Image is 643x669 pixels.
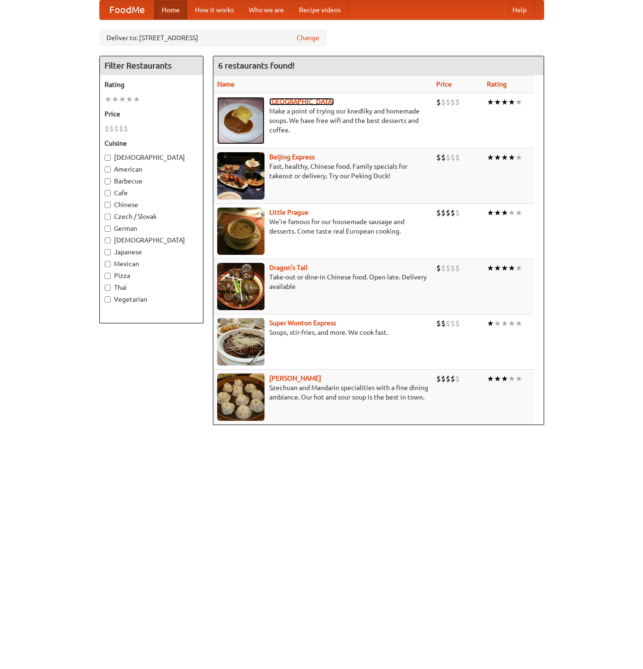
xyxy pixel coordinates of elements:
[105,247,198,257] label: Japanese
[105,235,198,245] label: [DEMOGRAPHIC_DATA]
[436,374,441,384] li: $
[455,208,460,218] li: $
[487,374,494,384] li: ★
[218,61,295,70] ng-pluralize: 6 restaurants found!
[105,271,198,280] label: Pizza
[446,208,450,218] li: $
[508,318,515,329] li: ★
[291,0,348,19] a: Recipe videos
[436,152,441,163] li: $
[436,318,441,329] li: $
[105,153,198,162] label: [DEMOGRAPHIC_DATA]
[119,94,126,104] li: ★
[436,80,452,88] a: Price
[450,152,455,163] li: $
[217,328,429,337] p: Soups, stir-fries, and more. We cook fast.
[105,176,198,186] label: Barbecue
[154,0,187,19] a: Home
[187,0,241,19] a: How it works
[501,263,508,273] li: ★
[269,153,315,161] a: Beijing Express
[105,296,111,303] input: Vegetarian
[105,259,198,269] label: Mexican
[217,383,429,402] p: Szechuan and Mandarin specialities with a fine dining ambiance. Our hot and sour soup is the best...
[100,0,154,19] a: FoodMe
[269,264,308,271] a: Dragon's Tail
[441,208,446,218] li: $
[217,374,264,421] img: shandong.jpg
[441,318,446,329] li: $
[441,152,446,163] li: $
[515,374,522,384] li: ★
[105,200,198,209] label: Chinese
[446,374,450,384] li: $
[123,123,128,134] li: $
[508,97,515,107] li: ★
[105,94,112,104] li: ★
[105,273,111,279] input: Pizza
[105,155,111,161] input: [DEMOGRAPHIC_DATA]
[297,33,319,43] a: Change
[441,263,446,273] li: $
[487,152,494,163] li: ★
[508,208,515,218] li: ★
[241,0,291,19] a: Who we are
[494,152,501,163] li: ★
[501,152,508,163] li: ★
[217,217,429,236] p: We're famous for our housemade sausage and desserts. Come taste real European cooking.
[450,374,455,384] li: $
[501,318,508,329] li: ★
[515,318,522,329] li: ★
[269,374,321,382] a: [PERSON_NAME]
[109,123,114,134] li: $
[508,263,515,273] li: ★
[515,263,522,273] li: ★
[515,97,522,107] li: ★
[269,209,308,216] a: Little Prague
[217,152,264,200] img: beijing.jpg
[105,285,111,291] input: Thai
[105,295,198,304] label: Vegetarian
[269,98,334,105] a: [GEOGRAPHIC_DATA]
[105,166,111,173] input: American
[508,152,515,163] li: ★
[217,80,235,88] a: Name
[105,224,198,233] label: German
[515,152,522,163] li: ★
[114,123,119,134] li: $
[269,319,336,327] a: Super Wonton Express
[105,188,198,198] label: Cafe
[105,283,198,292] label: Thai
[450,208,455,218] li: $
[441,374,446,384] li: $
[501,208,508,218] li: ★
[446,97,450,107] li: $
[105,123,109,134] li: $
[505,0,534,19] a: Help
[105,214,111,220] input: Czech / Slovak
[119,123,123,134] li: $
[126,94,133,104] li: ★
[450,263,455,273] li: $
[105,212,198,221] label: Czech / Slovak
[446,263,450,273] li: $
[501,374,508,384] li: ★
[99,29,326,46] div: Deliver to: [STREET_ADDRESS]
[217,97,264,144] img: czechpoint.jpg
[515,208,522,218] li: ★
[501,97,508,107] li: ★
[105,226,111,232] input: German
[487,208,494,218] li: ★
[105,109,198,119] h5: Price
[217,272,429,291] p: Take-out or dine-in Chinese food. Open late. Delivery available
[487,80,507,88] a: Rating
[487,318,494,329] li: ★
[494,263,501,273] li: ★
[217,318,264,365] img: superwonton.jpg
[487,263,494,273] li: ★
[455,263,460,273] li: $
[494,208,501,218] li: ★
